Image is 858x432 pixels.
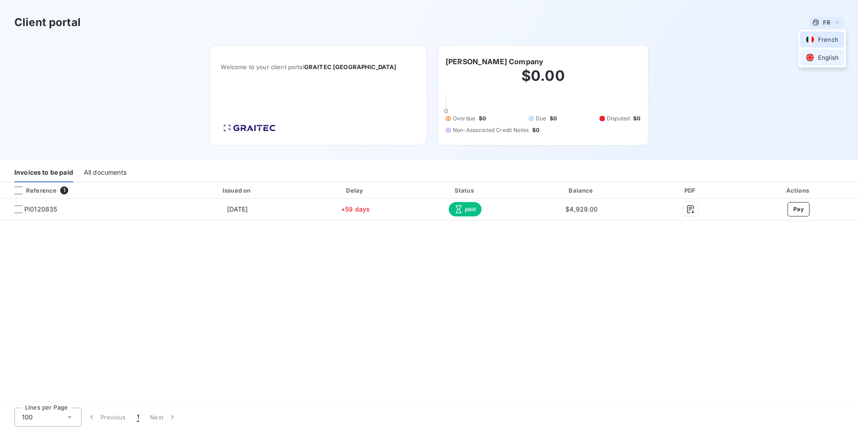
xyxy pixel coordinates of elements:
img: Company logo [221,122,278,134]
div: Balance [523,186,641,195]
span: FR [823,19,830,26]
span: [DATE] [227,205,248,213]
h6: [PERSON_NAME] Company [446,56,543,67]
h2: $0.00 [446,67,641,94]
span: PI0120835 [24,205,57,214]
div: Invoices to be paid [14,163,73,182]
button: Previous [82,408,131,427]
span: GRAITEC [GEOGRAPHIC_DATA] [304,63,397,71]
div: PDF [644,186,737,195]
div: Delay [304,186,407,195]
span: Overdue [453,115,475,123]
div: Issued on [175,186,300,195]
span: Due [536,115,546,123]
span: 100 [22,413,33,422]
span: $0 [479,115,486,123]
span: French [818,35,838,44]
span: 1 [137,413,139,422]
span: $0 [633,115,640,123]
span: Welcome to your client portal [221,63,416,71]
span: $0 [532,126,539,134]
button: 1 [131,408,144,427]
button: Next [144,408,182,427]
span: 0 [444,107,448,115]
button: Pay [788,202,810,216]
div: Status [411,186,519,195]
span: Non-Associated Credit Notes [453,126,529,134]
div: All documents [84,163,127,182]
span: paid [449,202,482,216]
span: $0 [550,115,557,123]
span: Disputed [607,115,630,123]
span: 1 [60,186,68,194]
div: Reference [7,186,57,194]
div: Actions [741,186,856,195]
span: $4,929.00 [565,205,598,213]
span: +59 days [341,205,370,213]
span: English [818,53,839,62]
h3: Client portal [14,14,81,31]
